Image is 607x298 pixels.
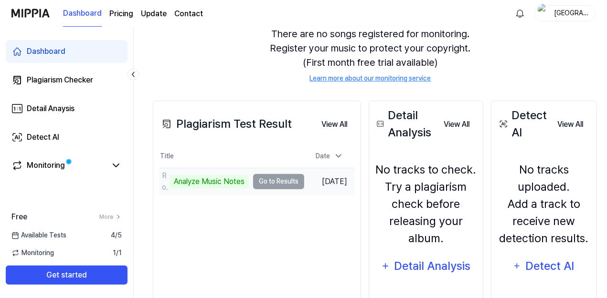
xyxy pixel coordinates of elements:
a: Dashboard [6,40,128,63]
a: Detect AI [6,126,128,149]
button: View All [550,115,591,134]
th: Title [159,145,304,168]
a: Update [141,8,167,20]
a: Detail Anaysis [6,97,128,120]
a: Pricing [109,8,133,20]
td: [DATE] [304,168,355,195]
button: View All [314,115,355,134]
span: Available Tests [11,230,66,240]
div: No tracks to check. Try a plagiarism check before releasing your album. [375,161,477,247]
a: Learn more about our monitoring service [310,73,431,83]
div: Plagiarism Test Result [159,115,292,133]
div: There are no songs registered for monitoring. Register your music to protect your copyright. (Fir... [153,15,588,95]
span: 1 / 1 [113,248,122,258]
a: More [99,213,122,221]
button: Get started [6,266,128,285]
a: Contact [174,8,203,20]
div: No tracks uploaded. Add a track to receive new detection results. [497,161,591,247]
span: 4 / 5 [111,230,122,240]
div: Plagiarism Checker [27,74,93,86]
button: Detail Analysis [375,255,477,277]
img: 알림 [514,8,526,19]
div: Analyze Music Notes [170,175,248,188]
div: Dashboard [27,46,65,57]
div: Detail Analysis [375,107,436,141]
span: Free [11,211,27,223]
div: [GEOGRAPHIC_DATA] [552,8,589,18]
div: Detect AI [27,132,59,143]
button: View All [436,115,477,134]
button: Detect AI [507,255,581,277]
a: Monitoring [11,160,106,171]
div: Detail Anaysis [27,103,75,114]
div: Detail Analysis [394,257,471,275]
div: Date [312,148,347,164]
button: profile[GEOGRAPHIC_DATA] [534,5,596,21]
a: Dashboard [63,0,102,27]
span: Monitoring [11,248,54,258]
a: Plagiarism Checker [6,69,128,92]
div: Monitoring [27,160,65,171]
div: Detect AI [497,107,550,141]
div: RoopieClickerOST01-Our Land [162,170,168,193]
img: profile [538,4,549,23]
div: Detect AI [524,257,575,275]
